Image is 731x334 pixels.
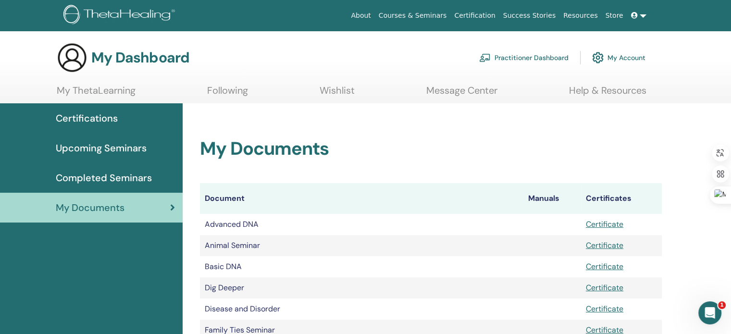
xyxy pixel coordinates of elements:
[718,301,726,309] span: 1
[57,85,136,103] a: My ThetaLearning
[57,42,87,73] img: generic-user-icon.jpg
[200,298,523,320] td: Disease and Disorder
[200,214,523,235] td: Advanced DNA
[450,7,499,25] a: Certification
[592,47,645,68] a: My Account
[347,7,374,25] a: About
[586,219,623,229] a: Certificate
[499,7,559,25] a: Success Stories
[56,200,124,215] span: My Documents
[200,256,523,277] td: Basic DNA
[479,47,569,68] a: Practitioner Dashboard
[200,235,523,256] td: Animal Seminar
[56,171,152,185] span: Completed Seminars
[592,49,604,66] img: cog.svg
[698,301,721,324] iframe: Intercom live chat
[56,111,118,125] span: Certifications
[200,277,523,298] td: Dig Deeper
[586,261,623,272] a: Certificate
[569,85,646,103] a: Help & Resources
[559,7,602,25] a: Resources
[581,183,662,214] th: Certificates
[602,7,627,25] a: Store
[586,240,623,250] a: Certificate
[63,5,178,26] img: logo.png
[200,183,523,214] th: Document
[523,183,581,214] th: Manuals
[200,138,662,160] h2: My Documents
[320,85,355,103] a: Wishlist
[207,85,248,103] a: Following
[375,7,451,25] a: Courses & Seminars
[91,49,189,66] h3: My Dashboard
[426,85,497,103] a: Message Center
[586,304,623,314] a: Certificate
[586,283,623,293] a: Certificate
[479,53,491,62] img: chalkboard-teacher.svg
[56,141,147,155] span: Upcoming Seminars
